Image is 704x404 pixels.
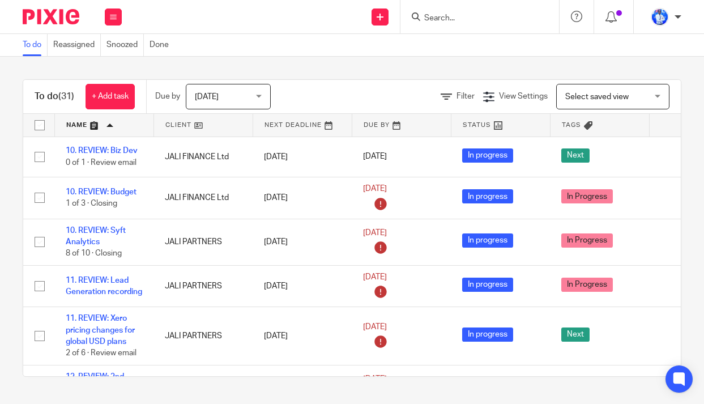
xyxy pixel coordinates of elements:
[66,277,142,296] a: 11. REVIEW: Lead Generation recording
[66,373,124,392] a: 12. REVIEW: 2nd place
[561,148,590,163] span: Next
[58,92,74,101] span: (31)
[66,147,138,155] a: 10. REVIEW: Biz Dev
[150,34,174,56] a: Done
[66,188,136,196] a: 10. REVIEW: Budget
[423,14,525,24] input: Search
[561,233,613,248] span: In Progress
[363,375,387,383] span: [DATE]
[66,314,135,346] a: 11. REVIEW: Xero pricing changes for global USD plans
[35,91,74,103] h1: To do
[462,148,513,163] span: In progress
[565,93,629,101] span: Select saved view
[66,249,122,257] span: 8 of 10 · Closing
[66,227,126,246] a: 10. REVIEW: Syft Analytics
[363,229,387,237] span: [DATE]
[456,92,475,100] span: Filter
[462,233,513,248] span: In progress
[561,278,613,292] span: In Progress
[106,34,144,56] a: Snoozed
[462,189,513,203] span: In progress
[462,328,513,342] span: In progress
[363,273,387,281] span: [DATE]
[253,219,352,265] td: [DATE]
[153,177,253,219] td: JALI FINANCE Ltd
[562,122,581,128] span: Tags
[363,153,387,161] span: [DATE]
[253,307,352,365] td: [DATE]
[561,328,590,342] span: Next
[195,93,219,101] span: [DATE]
[462,278,513,292] span: In progress
[651,8,669,26] img: WhatsApp%20Image%202022-01-17%20at%2010.26.43%20PM.jpeg
[53,34,101,56] a: Reassigned
[86,84,135,109] a: + Add task
[66,199,117,207] span: 1 of 3 · Closing
[153,137,253,177] td: JALI FINANCE Ltd
[153,219,253,265] td: JALI PARTNERS
[561,189,613,203] span: In Progress
[23,9,79,24] img: Pixie
[155,91,180,102] p: Due by
[153,265,253,307] td: JALI PARTNERS
[363,185,387,193] span: [DATE]
[363,323,387,331] span: [DATE]
[23,34,48,56] a: To do
[253,177,352,219] td: [DATE]
[253,137,352,177] td: [DATE]
[66,350,136,358] span: 2 of 6 · Review email
[66,159,136,167] span: 0 of 1 · Review email
[153,307,253,365] td: JALI PARTNERS
[253,265,352,307] td: [DATE]
[499,92,548,100] span: View Settings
